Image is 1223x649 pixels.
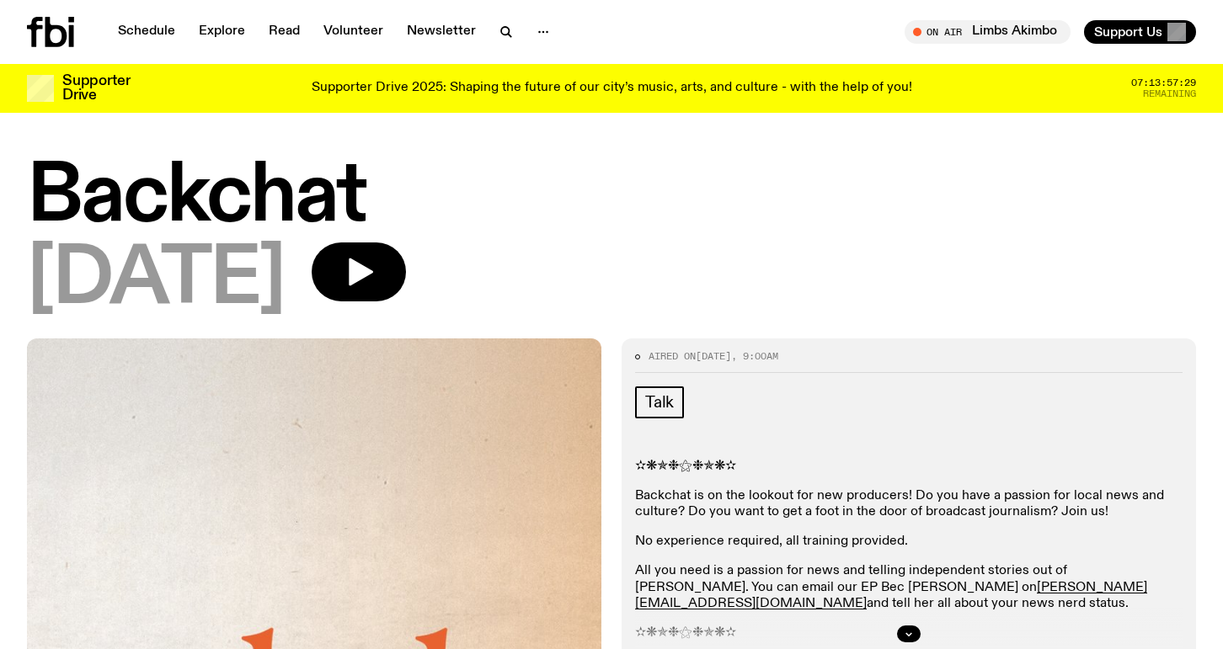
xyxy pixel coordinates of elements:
span: Aired on [649,349,696,363]
span: 07:13:57:29 [1131,78,1196,88]
a: Explore [189,20,255,44]
p: Supporter Drive 2025: Shaping the future of our city’s music, arts, and culture - with the help o... [312,81,912,96]
p: ✫❋✯❉⚝❉✯❋✫ [635,459,1183,475]
button: On AirLimbs Akimbo [905,20,1071,44]
h3: Supporter Drive [62,74,130,103]
span: Talk [645,393,674,412]
h1: Backchat [27,160,1196,236]
span: [DATE] [27,242,285,318]
a: Volunteer [313,20,393,44]
button: Support Us [1084,20,1196,44]
span: Remaining [1143,89,1196,98]
a: Newsletter [397,20,486,44]
span: , 9:00am [731,349,778,363]
a: Schedule [108,20,185,44]
p: Backchat is on the lookout for new producers! Do you have a passion for local news and culture? D... [635,488,1183,520]
p: No experience required, all training provided. [635,534,1183,550]
a: Read [259,20,310,44]
span: Support Us [1094,24,1162,40]
p: All you need is a passion for news and telling independent stories out of [PERSON_NAME]. You can ... [635,563,1183,612]
span: [DATE] [696,349,731,363]
a: Talk [635,386,684,418]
